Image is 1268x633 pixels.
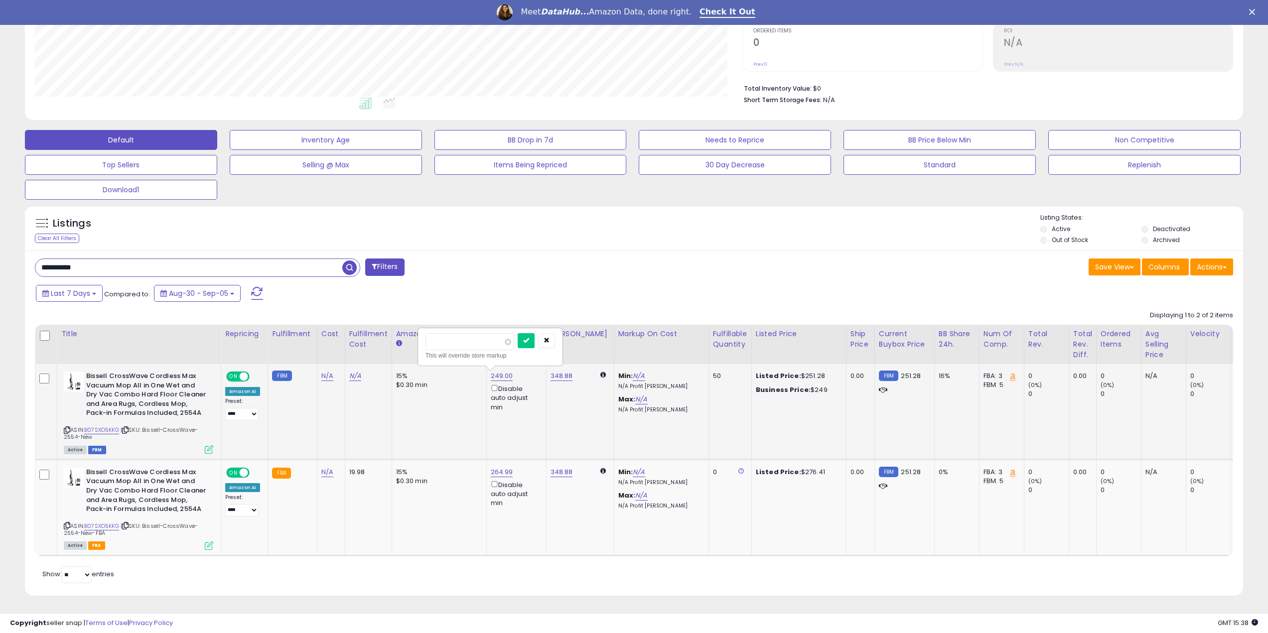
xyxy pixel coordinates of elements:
div: 0 [713,468,744,477]
span: 251.28 [901,371,921,380]
button: Default [25,130,217,150]
div: 0 [1101,468,1141,477]
div: N/A [1145,468,1178,477]
div: Repricing [225,329,264,339]
label: Out of Stock [1052,236,1088,244]
div: $249 [756,385,839,394]
div: Amazon AI [225,387,260,396]
b: Max: [618,491,636,500]
small: Amazon Fees. [396,339,402,348]
span: N/A [823,95,835,105]
div: 0.00 [1073,372,1089,380]
small: FBM [272,371,291,381]
div: 15% [396,372,479,380]
a: 348.88 [551,371,573,381]
div: Preset: [225,398,260,420]
button: Save View [1089,258,1140,275]
a: N/A [633,467,645,477]
b: Listed Price: [756,467,801,477]
div: FBA: 3 [984,372,1016,380]
button: 30 Day Decrease [639,155,831,175]
div: Current Buybox Price [879,329,930,350]
div: ASIN: [64,372,213,453]
div: FBM: 5 [984,477,1016,486]
div: 0 [1101,372,1141,380]
span: All listings currently available for purchase on Amazon [64,446,87,454]
span: Show: entries [42,569,114,579]
span: ROI [1004,28,1233,34]
div: 0 [1190,486,1231,495]
button: Columns [1142,258,1189,275]
img: Profile image for Georgie [497,4,513,20]
div: seller snap | | [10,619,173,628]
a: Privacy Policy [129,618,173,628]
div: Fulfillable Quantity [713,329,747,350]
div: Ship Price [850,329,870,350]
div: Velocity [1190,329,1227,339]
button: Actions [1190,258,1233,275]
div: N/A [1145,372,1178,380]
div: 0 [1190,389,1231,398]
small: (0%) [1101,477,1115,485]
div: Amazon AI [225,483,260,492]
div: 0 [1101,389,1141,398]
div: 0 [1101,486,1141,495]
button: Needs to Reprice [639,130,831,150]
div: Clear All Filters [35,234,79,243]
div: $0.30 min [396,380,479,389]
small: FBM [879,371,898,381]
a: 249.00 [491,371,513,381]
span: ON [227,373,240,381]
h5: Listings [53,217,91,231]
button: Inventory Age [230,130,422,150]
button: Selling @ Max [230,155,422,175]
div: 0 [1190,372,1231,380]
div: Meet Amazon Data, done right. [521,7,692,17]
small: (0%) [1028,381,1042,389]
p: N/A Profit [PERSON_NAME] [618,383,701,390]
label: Active [1052,225,1070,233]
div: Amazon Fees [396,329,482,339]
button: Items Being Repriced [434,155,627,175]
a: N/A [633,371,645,381]
small: Prev: N/A [1004,61,1023,67]
div: Listed Price [756,329,842,339]
button: Filters [365,258,404,276]
small: (0%) [1028,477,1042,485]
div: Preset: [225,494,260,516]
div: Title [61,329,217,339]
a: N/A [349,371,361,381]
div: Close [1249,9,1259,15]
small: (0%) [1190,477,1204,485]
button: Download1 [25,180,217,200]
button: Top Sellers [25,155,217,175]
a: B07SXD5KKG [84,522,119,530]
div: 0.00 [850,372,867,380]
span: Last 7 Days [51,288,90,298]
div: 0 [1028,486,1069,495]
div: Displaying 1 to 2 of 2 items [1150,311,1233,320]
div: Disable auto adjust min [491,383,539,412]
a: Terms of Use [85,618,128,628]
button: BB Price Below Min [844,130,1036,150]
div: 0 [1190,468,1231,477]
div: FBA: 3 [984,468,1016,477]
button: BB Drop in 7d [434,130,627,150]
span: Ordered Items [753,28,982,34]
span: Columns [1148,262,1180,272]
i: DataHub... [541,7,589,16]
span: Compared to: [104,289,150,299]
div: 19.98 [349,468,384,477]
small: FBM [879,467,898,477]
div: Disable auto adjust min [491,479,539,508]
b: Min: [618,371,633,380]
a: N/A [321,371,333,381]
b: Listed Price: [756,371,801,380]
div: 0% [939,468,972,477]
div: 0 [1028,389,1069,398]
div: 0.00 [850,468,867,477]
span: 2025-09-14 15:38 GMT [1218,618,1258,628]
img: 31mXDOIZYDL._SL40_.jpg [64,372,84,391]
h2: N/A [1004,37,1233,50]
div: $276.41 [756,468,839,477]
